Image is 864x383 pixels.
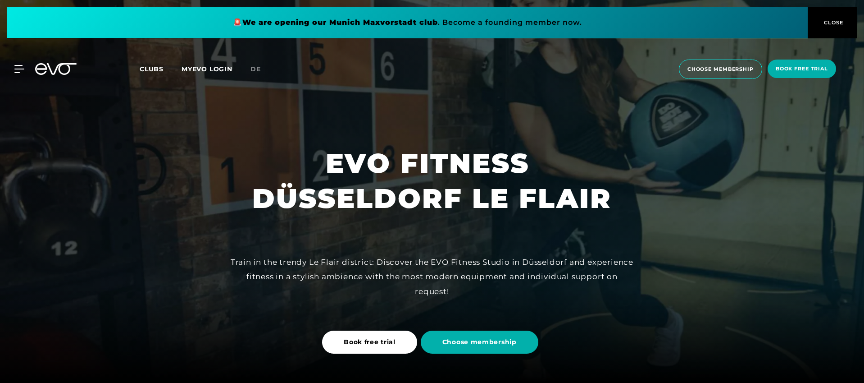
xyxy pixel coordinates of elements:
span: de [250,65,261,73]
span: Choose membership [442,337,517,347]
a: book free trial [765,60,839,79]
div: Train in the trendy Le Flair district: Discover the EVO Fitness Studio in Düsseldorf and experien... [229,255,635,299]
a: de [250,64,272,74]
h1: EVO FITNESS DÜSSELDORF LE FLAIR [252,146,612,216]
a: Clubs [140,65,182,73]
span: Clubs [140,65,164,73]
a: Book free trial [322,324,421,360]
span: choose membership [687,65,754,73]
span: Book free trial [344,337,396,347]
span: CLOSE [822,18,844,27]
a: MYEVO LOGIN [182,65,232,73]
a: choose membership [676,60,765,79]
button: CLOSE [808,7,857,38]
span: book free trial [776,65,828,73]
a: Choose membership [421,324,542,360]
